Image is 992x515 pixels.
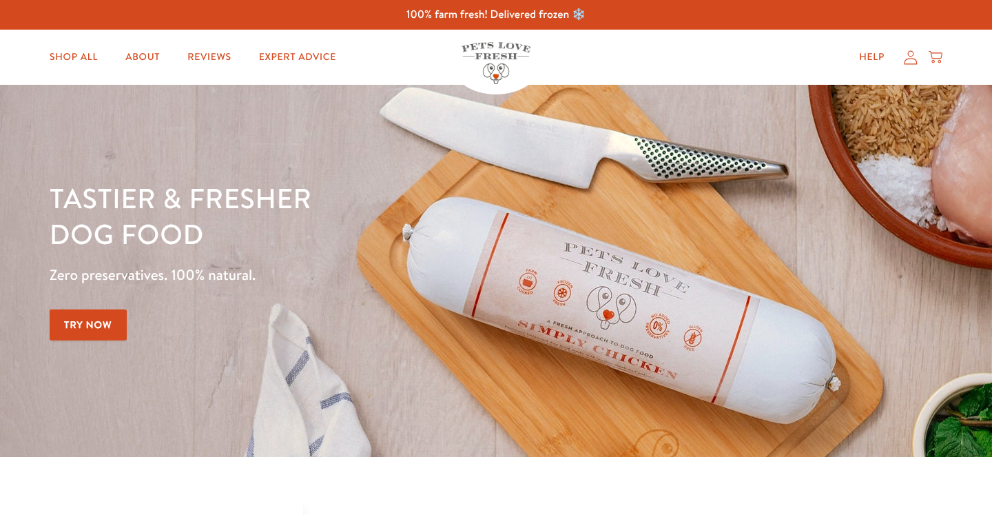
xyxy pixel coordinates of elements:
a: Shop All [39,43,109,71]
a: About [114,43,171,71]
p: Zero preservatives. 100% natural. [50,263,645,287]
h1: Tastier & fresher dog food [50,180,645,252]
a: Reviews [176,43,242,71]
a: Try Now [50,310,127,341]
a: Expert Advice [248,43,347,71]
a: Help [848,43,896,71]
img: Pets Love Fresh [462,42,530,84]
